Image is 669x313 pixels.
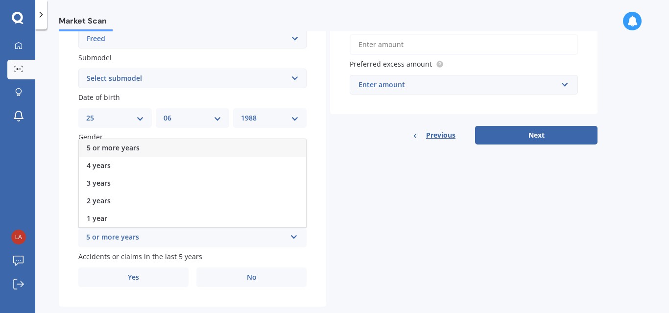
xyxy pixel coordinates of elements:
button: Next [475,126,597,144]
span: 1 year [87,214,107,223]
input: Enter amount [350,34,578,55]
span: Accidents or claims in the last 5 years [78,252,202,261]
div: Enter amount [358,79,557,90]
span: 5 or more years [87,143,140,152]
span: 2 years [87,196,111,205]
span: No [247,273,257,282]
span: Previous [426,128,455,143]
span: Date of birth [78,93,120,102]
span: Submodel [78,53,112,62]
span: Market Scan [59,16,113,29]
span: 3 years [87,178,111,188]
span: Gender [78,133,103,142]
span: 4 years [87,161,111,170]
img: d09cfad371e65cf947d205155895e036 [11,230,26,244]
span: Yes [128,273,139,282]
span: Preferred excess amount [350,59,432,69]
div: 5 or more years [86,232,286,243]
